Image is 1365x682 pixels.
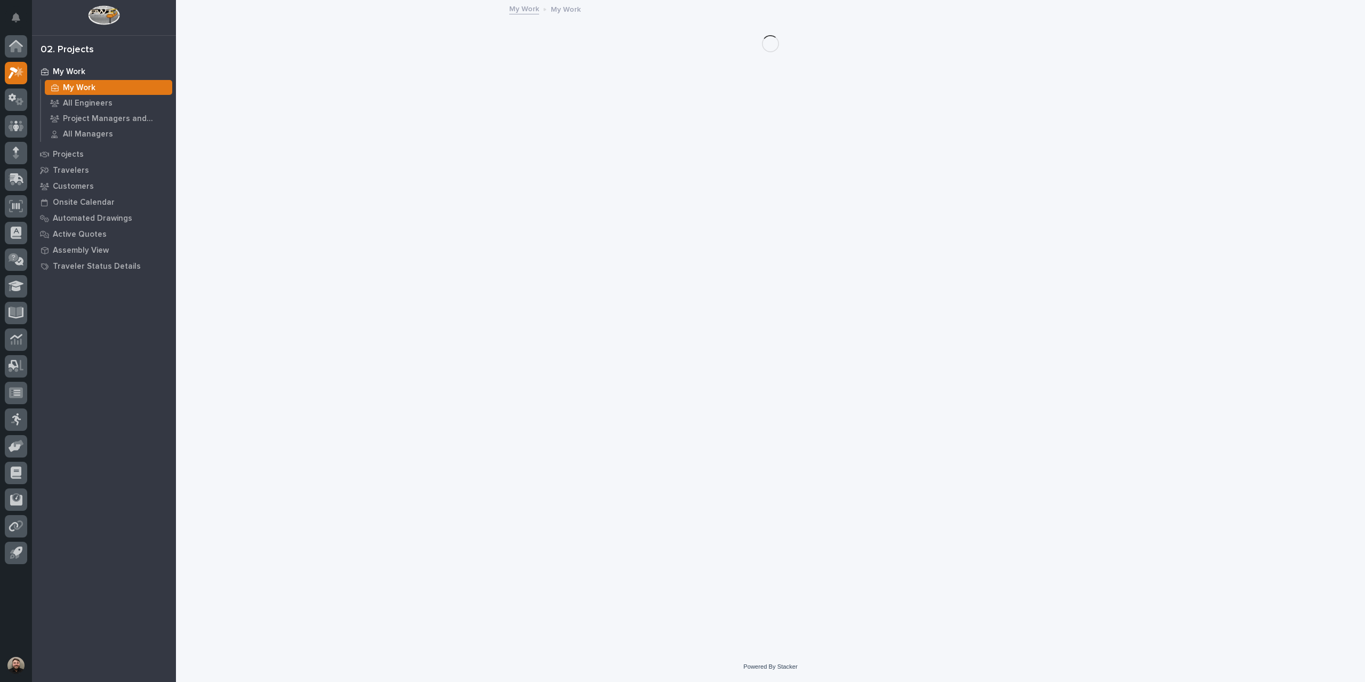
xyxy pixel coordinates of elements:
[63,83,95,93] p: My Work
[743,663,797,670] a: Powered By Stacker
[509,2,539,14] a: My Work
[32,226,176,242] a: Active Quotes
[32,210,176,226] a: Automated Drawings
[53,182,94,191] p: Customers
[88,5,119,25] img: Workspace Logo
[32,258,176,274] a: Traveler Status Details
[53,262,141,271] p: Traveler Status Details
[41,44,94,56] div: 02. Projects
[53,166,89,175] p: Travelers
[53,198,115,207] p: Onsite Calendar
[551,3,581,14] p: My Work
[63,99,113,108] p: All Engineers
[53,214,132,223] p: Automated Drawings
[32,162,176,178] a: Travelers
[5,654,27,677] button: users-avatar
[13,13,27,30] div: Notifications
[32,178,176,194] a: Customers
[53,230,107,239] p: Active Quotes
[32,63,176,79] a: My Work
[63,130,113,139] p: All Managers
[53,246,109,255] p: Assembly View
[41,111,176,126] a: Project Managers and Engineers
[53,150,84,159] p: Projects
[53,67,85,77] p: My Work
[41,126,176,141] a: All Managers
[32,194,176,210] a: Onsite Calendar
[41,80,176,95] a: My Work
[32,242,176,258] a: Assembly View
[63,114,168,124] p: Project Managers and Engineers
[5,6,27,29] button: Notifications
[32,146,176,162] a: Projects
[41,95,176,110] a: All Engineers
